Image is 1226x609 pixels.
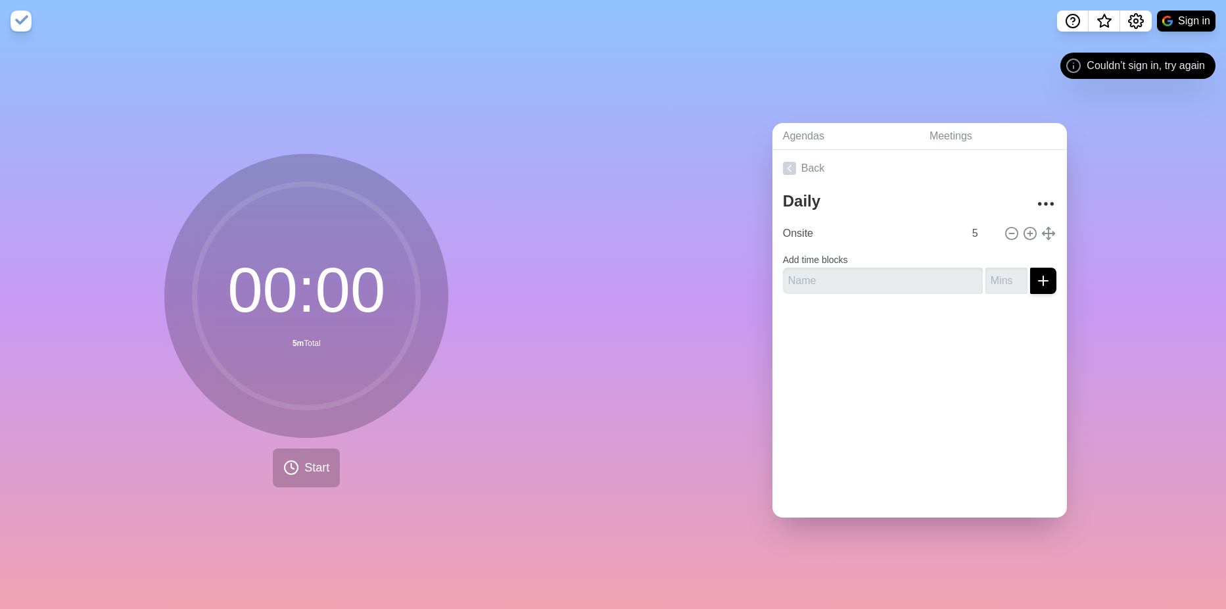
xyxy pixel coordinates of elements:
span: Couldn’t sign in, try again [1087,58,1205,74]
input: Mins [985,268,1027,294]
a: Back [772,150,1067,187]
img: timeblocks logo [11,11,32,32]
span: Start [304,459,329,477]
label: Add time blocks [783,255,848,265]
img: google logo [1162,16,1173,26]
button: Settings [1120,11,1152,32]
button: What’s new [1089,11,1120,32]
button: Sign in [1157,11,1215,32]
button: More [1033,191,1059,217]
button: Help [1057,11,1089,32]
input: Mins [967,220,999,247]
a: Agendas [772,123,919,150]
button: Start [273,449,340,487]
input: Name [778,220,964,247]
input: Name [783,268,983,294]
a: Meetings [919,123,1067,150]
